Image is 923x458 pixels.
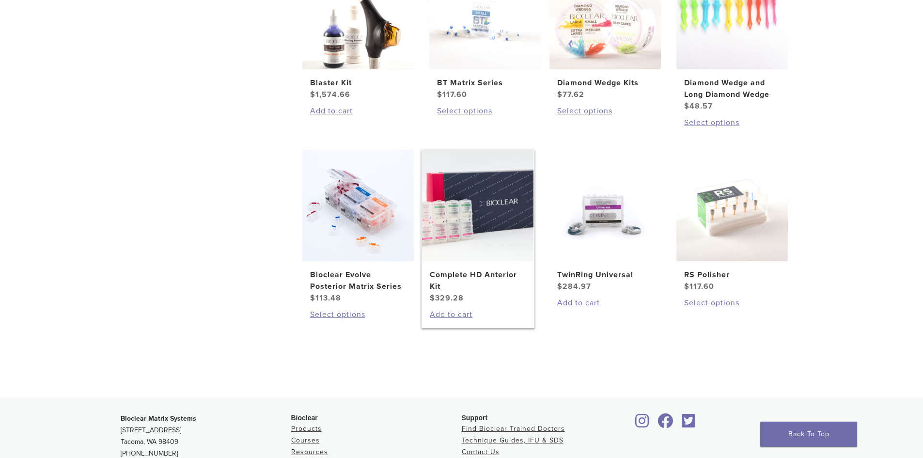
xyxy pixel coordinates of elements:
[760,422,857,447] a: Back To Top
[310,309,406,320] a: Select options for “Bioclear Evolve Posterior Matrix Series”
[557,282,591,291] bdi: 284.97
[557,90,563,99] span: $
[291,436,320,444] a: Courses
[291,414,318,422] span: Bioclear
[676,150,788,261] img: RS Polisher
[655,419,677,429] a: Bioclear
[310,90,350,99] bdi: 1,574.66
[557,77,653,89] h2: Diamond Wedge Kits
[291,448,328,456] a: Resources
[549,150,661,261] img: TwinRing Universal
[310,293,341,303] bdi: 113.48
[422,150,534,304] a: Complete HD Anterior KitComplete HD Anterior Kit $329.28
[302,150,415,304] a: Bioclear Evolve Posterior Matrix SeriesBioclear Evolve Posterior Matrix Series $113.48
[557,282,563,291] span: $
[462,414,488,422] span: Support
[310,77,406,89] h2: Blaster Kit
[437,105,533,117] a: Select options for “BT Matrix Series”
[430,269,526,292] h2: Complete HD Anterior Kit
[684,269,780,281] h2: RS Polisher
[310,293,315,303] span: $
[310,105,406,117] a: Add to cart: “Blaster Kit”
[679,419,699,429] a: Bioclear
[437,90,442,99] span: $
[291,425,322,433] a: Products
[437,90,467,99] bdi: 117.60
[684,77,780,100] h2: Diamond Wedge and Long Diamond Wedge
[684,282,689,291] span: $
[684,101,689,111] span: $
[557,90,584,99] bdi: 77.62
[557,297,653,309] a: Add to cart: “TwinRing Universal”
[684,297,780,309] a: Select options for “RS Polisher”
[684,101,713,111] bdi: 48.57
[557,269,653,281] h2: TwinRing Universal
[310,269,406,292] h2: Bioclear Evolve Posterior Matrix Series
[302,150,414,261] img: Bioclear Evolve Posterior Matrix Series
[684,282,714,291] bdi: 117.60
[310,90,315,99] span: $
[676,150,789,292] a: RS PolisherRS Polisher $117.60
[121,414,196,423] strong: Bioclear Matrix Systems
[430,309,526,320] a: Add to cart: “Complete HD Anterior Kit”
[632,419,653,429] a: Bioclear
[437,77,533,89] h2: BT Matrix Series
[549,150,662,292] a: TwinRing UniversalTwinRing Universal $284.97
[557,105,653,117] a: Select options for “Diamond Wedge Kits”
[462,425,565,433] a: Find Bioclear Trained Doctors
[462,448,500,456] a: Contact Us
[422,150,533,261] img: Complete HD Anterior Kit
[430,293,464,303] bdi: 329.28
[462,436,563,444] a: Technique Guides, IFU & SDS
[430,293,435,303] span: $
[684,117,780,128] a: Select options for “Diamond Wedge and Long Diamond Wedge”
